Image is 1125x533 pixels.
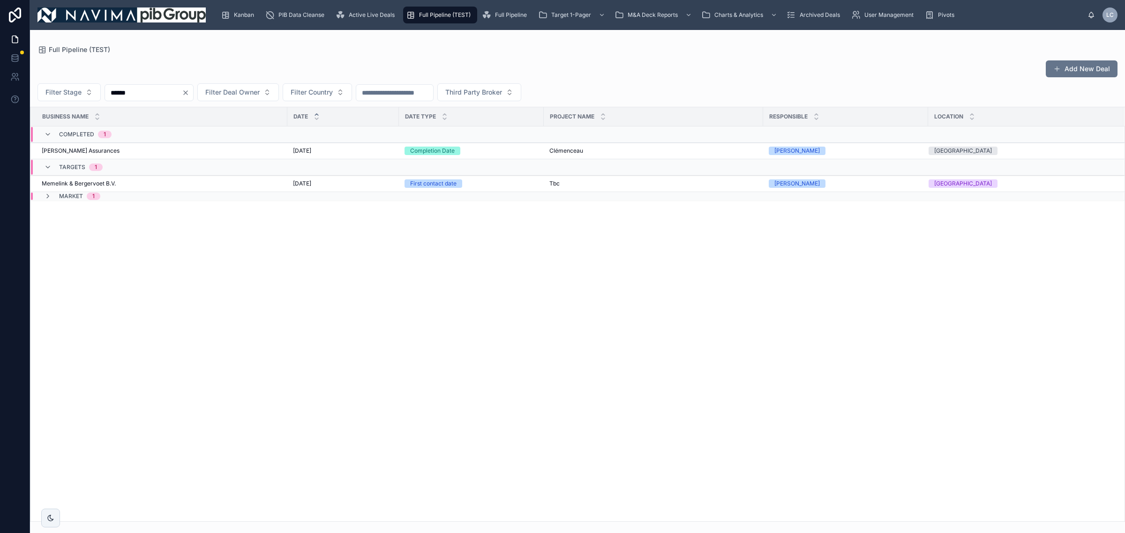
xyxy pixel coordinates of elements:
[49,45,110,54] span: Full Pipeline (TEST)
[42,147,282,155] a: [PERSON_NAME] Assurances
[278,11,324,19] span: PIB Data Cleanse
[628,11,678,19] span: M&A Deck Reports
[283,83,352,101] button: Select Button
[410,179,457,188] div: First contact date
[551,11,591,19] span: Target 1-Pager
[784,7,847,23] a: Archived Deals
[291,88,333,97] span: Filter Country
[213,5,1087,25] div: scrollable content
[714,11,763,19] span: Charts & Analytics
[549,147,757,155] a: Clémenceau
[769,147,922,155] a: [PERSON_NAME]
[234,11,254,19] span: Kanban
[419,11,471,19] span: Full Pipeline (TEST)
[293,180,311,187] span: [DATE]
[549,180,560,187] span: Tbc
[293,147,393,155] a: [DATE]
[864,11,914,19] span: User Management
[800,11,840,19] span: Archived Deals
[938,11,954,19] span: Pivots
[405,179,538,188] a: First contact date
[403,7,477,23] a: Full Pipeline (TEST)
[42,147,120,155] span: [PERSON_NAME] Assurances
[37,7,206,22] img: App logo
[104,131,106,138] div: 1
[197,83,279,101] button: Select Button
[95,163,97,171] div: 1
[37,45,110,54] a: Full Pipeline (TEST)
[92,192,95,200] div: 1
[922,7,961,23] a: Pivots
[698,7,782,23] a: Charts & Analytics
[59,192,83,200] span: Market
[929,147,1112,155] a: [GEOGRAPHIC_DATA]
[535,7,610,23] a: Target 1-Pager
[774,147,820,155] div: [PERSON_NAME]
[42,113,89,120] span: Business Name
[405,147,538,155] a: Completion Date
[262,7,331,23] a: PIB Data Cleanse
[45,88,82,97] span: Filter Stage
[42,180,116,187] span: Memelink & Bergervoet B.V.
[1046,60,1117,77] button: Add New Deal
[549,180,757,187] a: Tbc
[218,7,261,23] a: Kanban
[774,179,820,188] div: [PERSON_NAME]
[612,7,697,23] a: M&A Deck Reports
[349,11,395,19] span: Active Live Deals
[445,88,502,97] span: Third Party Broker
[205,88,260,97] span: Filter Deal Owner
[405,113,436,120] span: Date Type
[848,7,920,23] a: User Management
[934,147,992,155] div: [GEOGRAPHIC_DATA]
[934,113,963,120] span: Location
[479,7,533,23] a: Full Pipeline
[1106,11,1114,19] span: LC
[182,89,193,96] button: Clear
[934,179,992,188] div: [GEOGRAPHIC_DATA]
[37,83,101,101] button: Select Button
[410,147,455,155] div: Completion Date
[929,179,1112,188] a: [GEOGRAPHIC_DATA]
[437,83,521,101] button: Select Button
[769,113,808,120] span: Responsible
[42,180,282,187] a: Memelink & Bergervoet B.V.
[333,7,401,23] a: Active Live Deals
[59,163,85,171] span: Targets
[293,113,308,120] span: Date
[293,147,311,155] span: [DATE]
[293,180,393,187] a: [DATE]
[59,131,94,138] span: Completed
[550,113,594,120] span: Project Name
[495,11,527,19] span: Full Pipeline
[769,179,922,188] a: [PERSON_NAME]
[549,147,583,155] span: Clémenceau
